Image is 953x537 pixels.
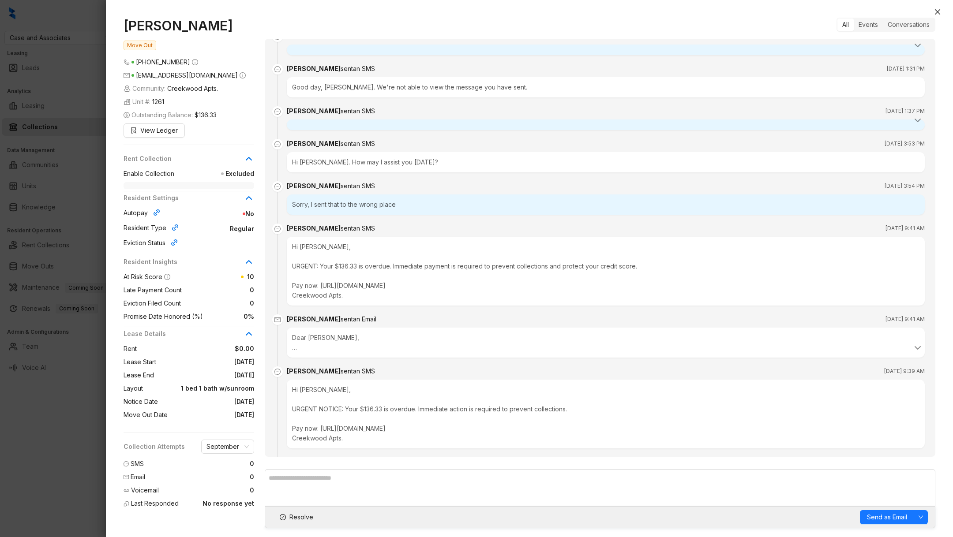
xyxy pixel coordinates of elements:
[124,85,131,92] img: building-icon
[287,380,925,448] div: Hi [PERSON_NAME], URGENT NOTICE: Your $136.33 is overdue. Immediate action is required to prevent...
[124,154,254,169] div: Rent Collection
[158,397,254,406] span: [DATE]
[860,510,914,524] button: Send as Email
[124,501,129,507] img: Last Responded Icon
[136,58,190,66] span: [PHONE_NUMBER]
[124,223,182,235] div: Resident Type
[272,314,283,325] span: mail
[131,485,159,495] span: Voicemail
[182,224,254,234] span: Regular
[152,97,164,107] span: 1261
[867,512,907,522] span: Send as Email
[272,106,283,117] span: message
[240,72,246,78] span: info-circle
[124,97,164,107] span: Unit #:
[884,367,925,376] span: [DATE] 9:39 AM
[287,106,375,116] div: [PERSON_NAME]
[247,273,254,280] span: 10
[887,64,925,73] span: [DATE] 1:31 PM
[137,344,254,354] span: $0.00
[287,139,375,149] div: [PERSON_NAME]
[124,84,218,93] span: Community:
[124,298,181,308] span: Eviction Filed Count
[124,110,217,120] span: Outstanding Balance:
[124,169,174,179] span: Enable Collection
[885,224,925,233] span: [DATE] 9:41 AM
[341,182,375,190] span: sent an SMS
[341,107,375,115] span: sent an SMS
[124,154,244,164] span: Rent Collection
[124,370,154,380] span: Lease End
[167,84,218,93] span: Creekwood Apts.
[124,193,254,208] div: Resident Settings
[181,298,254,308] span: 0
[272,224,283,234] span: message
[287,224,375,233] div: [PERSON_NAME]
[124,344,137,354] span: Rent
[250,485,254,495] span: 0
[280,514,286,520] span: check-circle
[124,410,168,420] span: Move Out Date
[131,499,179,508] span: Last Responded
[140,126,178,135] span: View Ledger
[250,472,254,482] span: 0
[287,314,376,324] div: [PERSON_NAME]
[289,512,313,522] span: Resolve
[287,64,375,74] div: [PERSON_NAME]
[883,19,934,31] div: Conversations
[341,224,375,232] span: sent an SMS
[195,110,217,120] span: $136.33
[156,357,254,367] span: [DATE]
[837,18,935,32] div: segmented control
[124,312,203,321] span: Promise Date Honored (%)
[287,237,925,306] div: Hi [PERSON_NAME], URGENT: Your $136.33 is overdue. Immediate payment is required to prevent colle...
[250,459,254,469] span: 0
[272,366,283,377] span: message
[124,193,244,203] span: Resident Settings
[174,169,254,179] span: Excluded
[124,273,162,280] span: At Risk Score
[287,194,925,215] div: Sorry, I sent that to the wrong place
[272,64,283,75] span: message
[341,315,376,323] span: sent an Email
[124,112,130,118] span: dollar
[124,18,254,34] h1: [PERSON_NAME]
[341,65,375,72] span: sent an SMS
[272,139,283,149] span: message
[124,123,185,138] button: View Ledger
[854,19,883,31] div: Events
[203,499,254,508] span: No response yet
[287,181,375,191] div: [PERSON_NAME]
[885,182,925,190] span: [DATE] 3:54 PM
[192,59,198,65] span: info-circle
[287,152,925,172] div: Hi [PERSON_NAME]. How may I assist you [DATE]?
[124,208,164,220] div: Autopay
[124,442,185,451] span: Collection Attempts
[131,127,137,134] span: file-search
[124,257,254,272] div: Resident Insights
[124,397,158,406] span: Notice Date
[124,59,130,65] span: phone
[143,384,254,393] span: 1 bed 1 bath w/sunroom
[154,370,254,380] span: [DATE]
[182,285,254,295] span: 0
[206,440,249,453] span: September
[287,366,375,376] div: [PERSON_NAME]
[168,410,254,420] span: [DATE]
[341,140,375,147] span: sent an SMS
[124,329,254,344] div: Lease Details
[124,41,156,50] span: Move Out
[124,357,156,367] span: Lease Start
[341,367,375,375] span: sent an SMS
[885,107,925,116] span: [DATE] 1:37 PM
[885,315,925,324] span: [DATE] 9:41 AM
[124,72,130,78] span: mail
[124,488,129,493] img: Voicemail Icon
[272,510,321,524] button: Resolve
[124,285,182,295] span: Late Payment Count
[918,515,923,520] span: down
[131,459,144,469] span: SMS
[272,181,283,192] span: message
[124,474,129,480] span: mail
[124,329,244,339] span: Lease Details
